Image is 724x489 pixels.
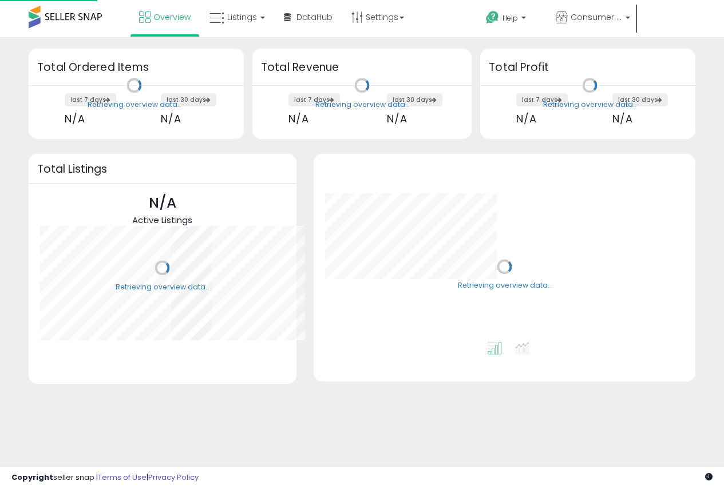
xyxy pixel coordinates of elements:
div: Retrieving overview data.. [315,100,409,110]
div: Retrieving overview data.. [458,281,551,291]
div: Retrieving overview data.. [116,282,209,292]
span: Help [503,13,518,23]
div: seller snap | | [11,472,199,483]
span: Listings [227,11,257,23]
span: Overview [153,11,191,23]
span: DataHub [296,11,333,23]
a: Help [477,2,545,37]
i: Get Help [485,10,500,25]
a: Privacy Policy [148,472,199,483]
strong: Copyright [11,472,53,483]
div: Retrieving overview data.. [88,100,181,110]
div: Retrieving overview data.. [543,100,636,110]
span: Consumer Express L.L.C. [GEOGRAPHIC_DATA] [571,11,622,23]
a: Terms of Use [98,472,147,483]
